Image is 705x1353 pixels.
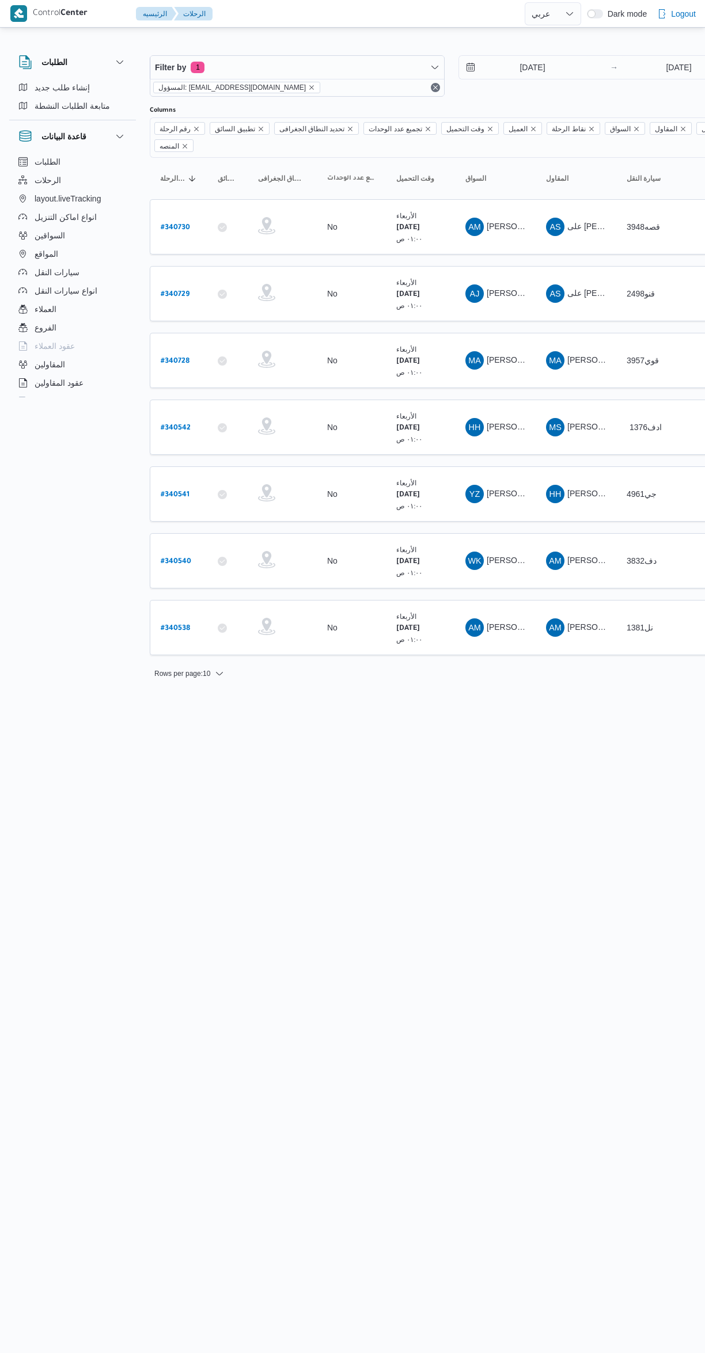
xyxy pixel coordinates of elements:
[396,491,420,499] b: [DATE]
[18,55,127,69] button: الطلبات
[465,284,484,303] div: Ahmad Jmal Alsaid Hamid
[154,667,210,681] span: Rows per page : 10
[35,81,90,94] span: إنشاء طلب جديد
[396,502,423,510] small: ٠١:٠٠ ص
[567,288,650,298] span: على [PERSON_NAME]
[161,219,190,235] a: #340730
[549,418,562,436] span: MS
[392,169,449,188] button: وقت التحميل
[567,222,650,231] span: على [PERSON_NAME]
[150,667,229,681] button: Rows per page:10
[424,126,431,132] button: Remove تجميع عدد الوحدات from selection in this group
[161,424,191,432] b: # 340542
[509,123,528,135] span: العميل
[396,279,416,286] small: الأربعاء
[469,485,480,503] span: YZ
[671,7,696,21] span: Logout
[35,394,82,408] span: اجهزة التليفون
[35,302,56,316] span: العملاء
[14,355,131,374] button: المقاولين
[396,235,423,242] small: ٠١:٠٠ ص
[549,218,560,236] span: AS
[14,226,131,245] button: السواقين
[396,345,416,353] small: الأربعاء
[35,265,79,279] span: سيارات النقل
[546,618,564,637] div: Ahmad Mjadi Yousf Abadalrahamun
[650,122,692,135] span: المقاول
[35,99,110,113] span: متابعة الطلبات النشطة
[396,412,416,420] small: الأربعاء
[155,60,186,74] span: Filter by
[465,552,484,570] div: Wjada Kariaman Muhammad Muhammad Hassan
[627,356,659,365] span: قوي3957
[396,613,416,620] small: الأربعاء
[161,224,190,232] b: # 340730
[487,126,494,132] button: Remove وقت التحميل from selection in this group
[549,618,562,637] span: AM
[546,284,564,303] div: Ala Sulaiaman Muhammad Sulaiaman Msalam
[541,169,611,188] button: المقاول
[567,489,654,498] span: [PERSON_NAME] جمعه
[363,122,437,135] span: تجميع عدد الوحدات
[188,174,197,183] svg: Sorted in descending order
[487,622,621,632] span: [PERSON_NAME] [PERSON_NAME]
[18,130,127,143] button: قاعدة البيانات
[546,552,564,570] div: Ahmad Mjadi Yousf Abadalrahamun
[14,189,131,208] button: layout.liveTracking
[546,218,564,236] div: Ala Sulaiaman Muhammad Sulaiaman Msalam
[161,353,189,368] a: #340728
[468,552,481,570] span: WK
[253,169,311,188] button: تحديد النطاق الجغرافى
[174,7,213,21] button: الرحلات
[327,222,338,232] div: No
[530,126,537,132] button: Remove العميل from selection in this group
[396,174,434,183] span: وقت التحميل
[680,126,687,132] button: Remove المقاول from selection in this group
[35,321,56,335] span: الفروع
[161,291,189,299] b: # 340729
[213,169,242,188] button: تطبيق السائق
[396,625,420,633] b: [DATE]
[622,169,691,188] button: سيارة النقل
[465,418,484,436] div: Hada Hassan Hassan Muhammad Yousf
[161,620,190,636] a: #340538
[14,282,131,300] button: انواع سيارات النقل
[160,123,191,135] span: رقم الرحلة
[605,122,645,135] span: السواق
[215,123,255,135] span: تطبيق السائق
[308,84,315,91] button: remove selected entity
[156,169,202,188] button: رقم الرحلةSorted in descending order
[567,556,702,565] span: [PERSON_NAME] [PERSON_NAME]
[327,288,338,299] div: No
[150,106,176,115] label: Columns
[487,556,621,565] span: [PERSON_NAME] [PERSON_NAME]
[549,485,562,503] span: HH
[396,569,423,576] small: ٠١:٠٠ ص
[35,358,65,371] span: المقاولين
[274,122,359,135] span: تحديد النطاق الجغرافى
[153,82,320,93] span: المسؤول: mostafa.elrouby@illa.com.eg
[158,82,306,93] span: المسؤول: [EMAIL_ADDRESS][DOMAIN_NAME]
[567,622,702,632] span: [PERSON_NAME] [PERSON_NAME]
[347,126,354,132] button: Remove تحديد النطاق الجغرافى from selection in this group
[549,552,562,570] span: AM
[396,302,423,309] small: ٠١:٠٠ ص
[627,289,655,298] span: قنو2498
[327,489,338,499] div: No
[441,122,499,135] span: وقت التحميل
[35,339,75,353] span: عقود العملاء
[10,5,27,22] img: X8yXhbKr1z7QwAAAABJRU5ErkJggg==
[160,174,185,183] span: رقم الرحلة; Sorted in descending order
[60,9,88,18] b: Center
[35,229,65,242] span: السواقين
[161,558,191,566] b: # 340540
[653,2,700,25] button: Logout
[546,174,568,183] span: المقاول
[14,153,131,171] button: الطلبات
[396,212,416,219] small: الأربعاء
[465,218,484,236] div: Ahmad Mahmood Hamid Muhammad
[627,623,653,632] span: نل1381
[465,618,484,637] div: Ahmad Mjadi Yousf Abadalrahamun
[35,284,97,298] span: انواع سيارات النقل
[258,174,306,183] span: تحديد النطاق الجغرافى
